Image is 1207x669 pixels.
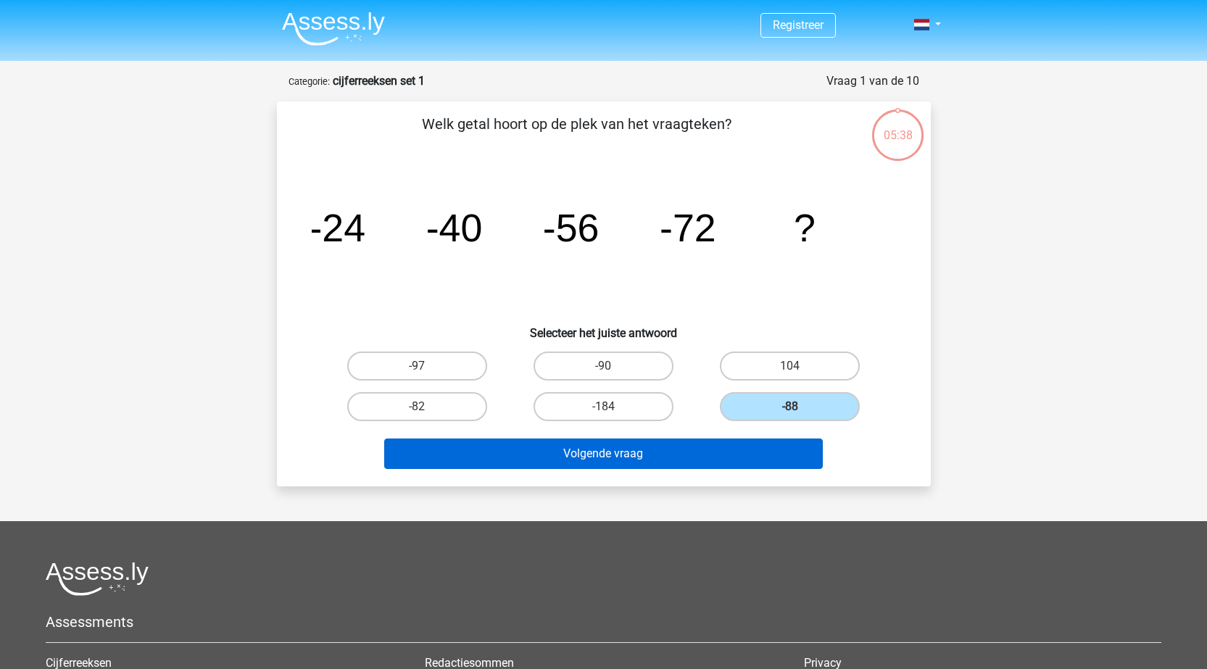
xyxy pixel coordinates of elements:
[300,113,853,157] p: Welk getal hoort op de plek van het vraagteken?
[347,392,487,421] label: -82
[46,562,149,596] img: Assessly logo
[794,206,816,249] tspan: ?
[426,206,482,249] tspan: -40
[542,206,599,249] tspan: -56
[282,12,385,46] img: Assessly
[773,18,824,32] a: Registreer
[534,352,673,381] label: -90
[720,392,860,421] label: -88
[660,206,716,249] tspan: -72
[534,392,673,421] label: -184
[289,76,330,87] small: Categorie:
[384,439,823,469] button: Volgende vraag
[826,72,919,90] div: Vraag 1 van de 10
[309,206,365,249] tspan: -24
[871,108,925,144] div: 05:38
[720,352,860,381] label: 104
[347,352,487,381] label: -97
[333,74,425,88] strong: cijferreeksen set 1
[300,315,908,340] h6: Selecteer het juiste antwoord
[46,613,1161,631] h5: Assessments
